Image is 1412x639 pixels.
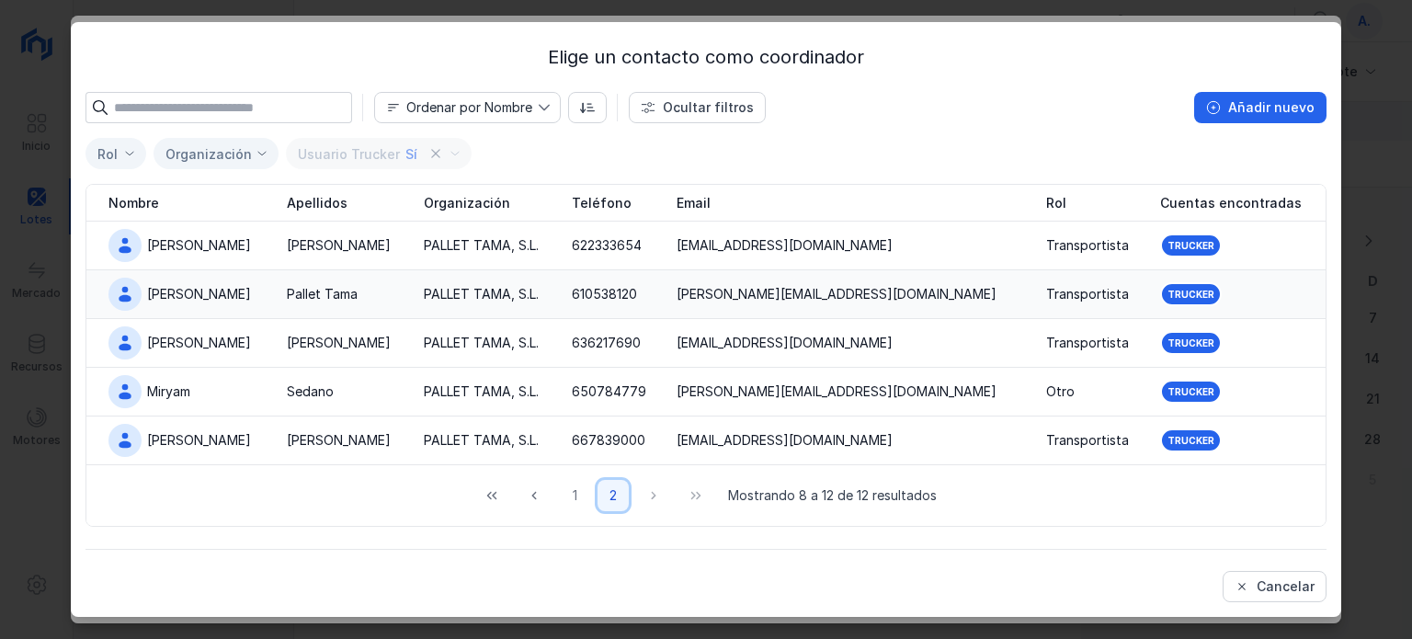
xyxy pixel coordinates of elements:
div: Pallet Tama [287,285,358,303]
div: [PERSON_NAME] [147,431,251,450]
button: Previous Page [517,480,552,511]
div: [PERSON_NAME][EMAIL_ADDRESS][DOMAIN_NAME] [677,382,996,401]
div: PALLET TAMA, S.L. [424,382,539,401]
span: Seleccionar [86,139,123,169]
div: Miryam [147,382,190,401]
button: Cancelar [1223,571,1327,602]
div: Transportista [1046,285,1129,303]
div: Ocultar filtros [663,98,754,117]
span: Rol [1046,194,1066,212]
div: [PERSON_NAME][EMAIL_ADDRESS][DOMAIN_NAME] [677,285,996,303]
span: Mostrando 8 a 12 de 12 resultados [728,486,937,505]
span: Nombre [375,93,538,122]
div: Ordenar por Nombre [406,101,532,114]
div: Trucker [1167,239,1214,252]
div: Transportista [1046,431,1129,450]
div: [PERSON_NAME] [147,236,251,255]
div: PALLET TAMA, S.L. [424,334,539,352]
div: [PERSON_NAME] [287,334,391,352]
div: [EMAIL_ADDRESS][DOMAIN_NAME] [677,431,893,450]
button: Ocultar filtros [629,92,766,123]
button: Page 2 [598,480,629,511]
div: 622333654 [572,236,642,255]
div: Otro [1046,382,1075,401]
div: Añadir nuevo [1228,98,1315,117]
div: 650784779 [572,382,646,401]
div: PALLET TAMA, S.L. [424,236,539,255]
div: Rol [97,146,118,162]
div: Trucker [1167,337,1214,349]
div: 636217690 [572,334,641,352]
div: Cancelar [1257,577,1315,596]
div: Trucker [1167,385,1214,398]
div: [PERSON_NAME] [287,236,391,255]
span: Organización [424,194,510,212]
div: Transportista [1046,334,1129,352]
span: Email [677,194,711,212]
div: PALLET TAMA, S.L. [424,431,539,450]
div: Trucker [1167,288,1214,301]
span: Nombre [108,194,159,212]
div: PALLET TAMA, S.L. [424,285,539,303]
span: Cuentas encontradas [1160,194,1302,212]
div: Trucker [1167,434,1214,447]
div: Sedano [287,382,334,401]
div: [EMAIL_ADDRESS][DOMAIN_NAME] [677,236,893,255]
span: Apellidos [287,194,347,212]
div: Transportista [1046,236,1129,255]
div: [EMAIL_ADDRESS][DOMAIN_NAME] [677,334,893,352]
div: 610538120 [572,285,637,303]
div: [PERSON_NAME] [287,431,391,450]
div: 667839000 [572,431,645,450]
button: Añadir nuevo [1194,92,1327,123]
button: First Page [474,480,509,511]
div: [PERSON_NAME] [147,334,251,352]
div: Elige un contacto como coordinador [85,44,1327,70]
div: [PERSON_NAME] [147,285,251,303]
button: Page 1 [559,480,590,511]
span: Teléfono [572,194,632,212]
div: Organización [165,146,252,162]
